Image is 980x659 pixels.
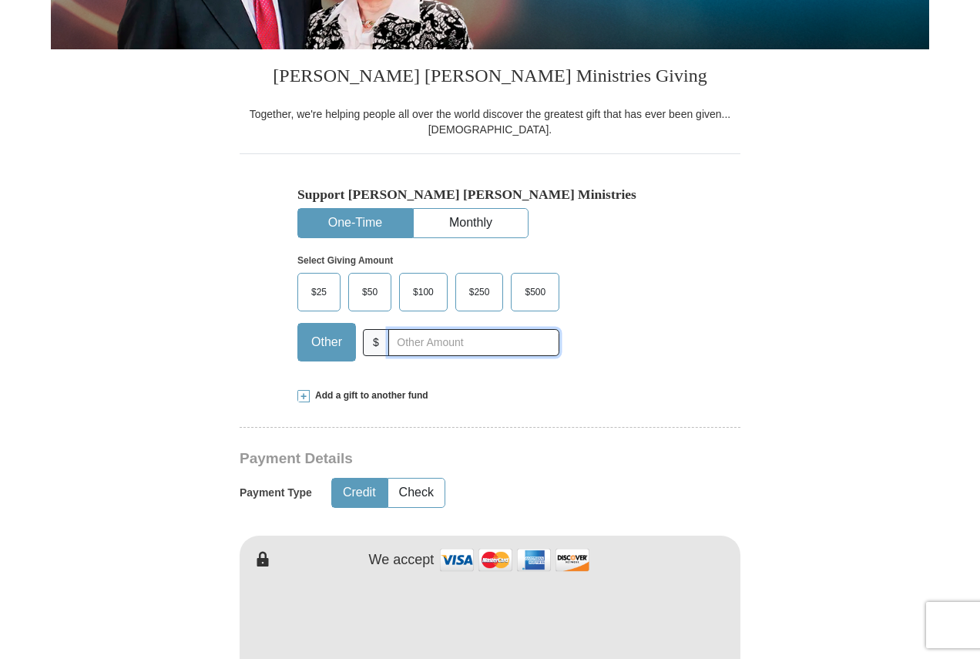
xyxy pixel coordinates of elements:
span: $100 [405,281,441,304]
span: $50 [354,281,385,304]
strong: Select Giving Amount [297,255,393,266]
span: Other [304,331,350,354]
span: $500 [517,281,553,304]
span: $250 [461,281,498,304]
button: Monthly [414,209,528,237]
span: $ [363,329,389,356]
h3: [PERSON_NAME] [PERSON_NAME] Ministries Giving [240,49,740,106]
h3: Payment Details [240,450,633,468]
input: Other Amount [388,329,559,356]
button: Check [388,479,445,507]
h4: We accept [369,552,435,569]
h5: Support [PERSON_NAME] [PERSON_NAME] Ministries [297,187,683,203]
div: Together, we're helping people all over the world discover the greatest gift that has ever been g... [240,106,740,137]
h5: Payment Type [240,486,312,499]
button: One-Time [298,209,412,237]
button: Credit [332,479,387,507]
span: Add a gift to another fund [310,389,428,402]
img: credit cards accepted [438,543,592,577]
span: $25 [304,281,334,304]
